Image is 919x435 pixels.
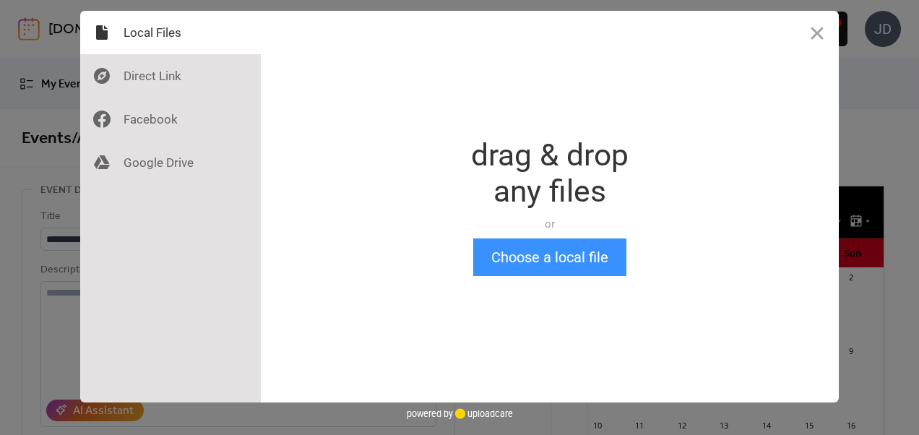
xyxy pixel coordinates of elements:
div: or [471,217,629,231]
div: Google Drive [80,141,261,184]
div: Facebook [80,98,261,141]
a: uploadcare [453,408,513,419]
div: drag & drop any files [471,137,629,210]
button: Close [795,11,839,54]
div: powered by [407,402,513,424]
button: Choose a local file [473,238,626,276]
div: Direct Link [80,54,261,98]
div: Local Files [80,11,261,54]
